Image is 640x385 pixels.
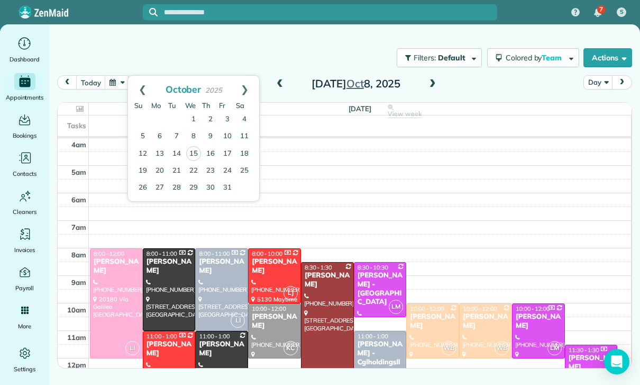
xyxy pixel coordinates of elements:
span: LI [125,341,140,355]
a: Bookings [4,111,45,141]
span: 11:00 - 1:00 [199,333,230,340]
div: [PERSON_NAME] [146,257,193,275]
a: 28 [168,180,185,196]
span: 4am [71,140,86,149]
span: LM [389,300,403,314]
span: Team [542,53,563,62]
a: 27 [151,180,168,196]
div: [PERSON_NAME] [93,257,140,275]
span: LI [231,314,245,328]
span: More [18,321,31,332]
span: Invoices [14,245,35,255]
a: 25 [236,163,253,180]
a: Filters: Default [391,48,482,67]
span: October [166,83,202,95]
span: 10:00 - 12:00 [463,305,497,312]
div: Open Intercom Messenger [604,349,629,374]
a: 31 [219,180,236,196]
span: 10:00 - 12:00 [410,305,444,312]
span: 5am [71,168,86,176]
div: [PERSON_NAME] [568,354,615,372]
a: 29 [185,180,202,196]
span: Thursday [202,101,211,110]
span: 8am [71,250,86,259]
span: 7am [71,223,86,231]
a: 4 [236,111,253,128]
button: Colored byTeam [487,48,579,67]
a: 30 [202,180,219,196]
span: View week [388,110,422,118]
span: 11:00 - 1:00 [147,333,177,340]
span: 10:00 - 12:00 [516,305,550,312]
button: Day [583,75,612,89]
span: 8:00 - 11:00 [147,250,177,257]
a: 22 [185,163,202,180]
button: Actions [583,48,632,67]
span: KC [284,341,298,355]
a: 15 [186,146,201,161]
span: Dashboard [10,54,40,65]
span: Settings [14,364,36,374]
button: today [76,75,105,89]
div: [PERSON_NAME] [515,312,562,330]
a: 19 [134,163,151,180]
span: S [620,8,624,16]
a: 23 [202,163,219,180]
span: 9am [71,278,86,286]
button: Focus search [143,8,158,16]
span: Saturday [236,101,244,110]
span: [DATE] [349,104,371,113]
div: [PERSON_NAME] [198,340,245,358]
div: [PERSON_NAME] - [GEOGRAPHIC_DATA] [357,271,404,307]
span: 6am [71,195,86,204]
a: 17 [219,146,236,163]
span: 7 [599,5,603,14]
a: 6 [151,128,168,145]
div: [PERSON_NAME] [251,312,298,330]
div: [PERSON_NAME] [409,312,456,330]
div: [PERSON_NAME] [146,340,193,358]
a: 18 [236,146,253,163]
a: Contacts [4,149,45,179]
span: Default [438,53,466,62]
span: 11:30 - 1:30 [569,346,599,354]
div: [PERSON_NAME] [304,271,351,289]
span: LM [547,341,562,355]
span: Payroll [15,283,34,293]
span: Appointments [6,92,44,103]
a: 5 [134,128,151,145]
a: 9 [202,128,219,145]
button: next [612,75,632,89]
a: 11 [236,128,253,145]
span: Oct [346,77,364,90]
span: Sunday [134,101,143,110]
a: 10 [219,128,236,145]
span: 11:00 - 1:00 [358,333,388,340]
span: 8:30 - 1:30 [305,264,332,271]
a: Settings [4,345,45,374]
a: 21 [168,163,185,180]
div: [PERSON_NAME] - Cglholdingsllc [357,340,404,376]
span: 10am [67,306,86,314]
span: 11am [67,333,86,342]
span: Contacts [13,168,36,179]
a: Next [230,76,259,102]
span: Tuesday [168,101,176,110]
a: 7 [168,128,185,145]
span: Colored by [506,53,565,62]
h2: [DATE] 8, 2025 [290,78,422,89]
div: [PERSON_NAME] [198,257,245,275]
a: 14 [168,146,185,163]
span: Friday [219,101,225,110]
span: Wednesday [185,101,196,110]
a: 13 [151,146,168,163]
span: LJ [284,286,298,300]
span: 12pm [67,361,86,369]
div: [PERSON_NAME] [251,257,298,275]
a: Dashboard [4,35,45,65]
a: 26 [134,180,151,196]
span: Tasks [67,121,86,130]
a: Prev [128,76,157,102]
a: Payroll [4,264,45,293]
div: [PERSON_NAME] [462,312,509,330]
